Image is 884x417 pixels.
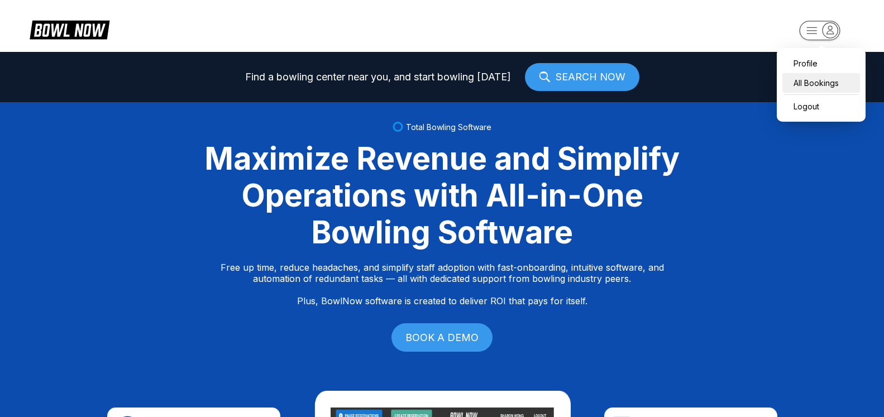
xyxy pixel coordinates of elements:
button: Logout [782,97,822,116]
span: Find a bowling center near you, and start bowling [DATE] [245,71,511,83]
a: All Bookings [782,73,860,93]
a: Profile [782,54,860,73]
p: Free up time, reduce headaches, and simplify staff adoption with fast-onboarding, intuitive softw... [221,262,664,306]
div: Maximize Revenue and Simplify Operations with All-in-One Bowling Software [191,140,694,251]
a: SEARCH NOW [525,63,639,91]
a: BOOK A DEMO [391,323,493,352]
span: Total Bowling Software [406,122,491,132]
